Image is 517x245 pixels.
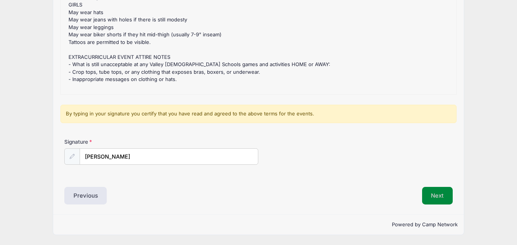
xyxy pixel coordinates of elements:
button: Previous [64,187,107,204]
p: Powered by Camp Network [59,221,458,229]
label: Signature [64,138,161,146]
div: By typing in your signature you certify that you have read and agreed to the above terms for the ... [60,105,457,123]
input: Enter first and last name [80,148,259,165]
button: Next [422,187,453,204]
